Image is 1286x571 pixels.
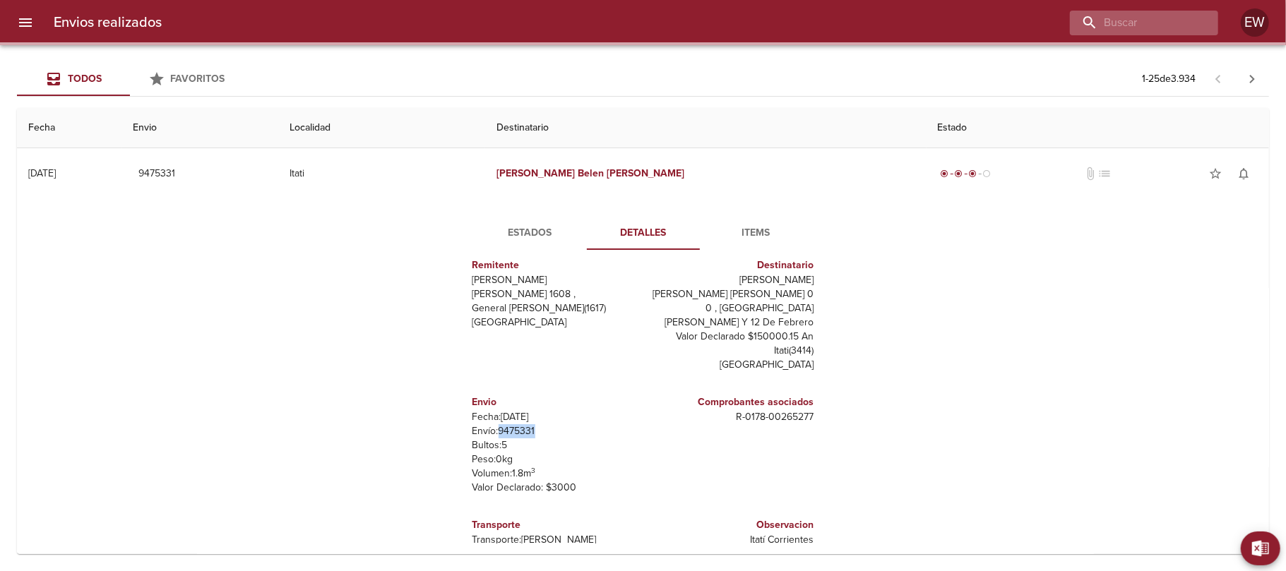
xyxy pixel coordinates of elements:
[1201,71,1235,85] span: Pagina anterior
[133,161,181,187] button: 9475331
[1083,167,1097,181] span: No tiene documentos adjuntos
[578,167,604,179] em: Belen
[171,73,225,85] span: Favoritos
[938,167,994,181] div: En viaje
[649,287,814,344] p: [PERSON_NAME] [PERSON_NAME] 0 0 , [GEOGRAPHIC_DATA][PERSON_NAME] Y 12 De Febrero Valor Declarado ...
[17,62,243,96] div: Tabs Envios
[649,410,814,424] p: R - 0178 - 00265277
[28,167,56,179] div: [DATE]
[8,6,42,40] button: menu
[472,315,638,330] p: [GEOGRAPHIC_DATA]
[472,395,638,410] h6: Envio
[983,169,992,178] span: radio_button_unchecked
[472,481,638,495] p: Valor Declarado: $ 3000
[649,533,814,547] p: Itatí Corrientes
[1208,167,1222,181] span: star_border
[955,169,963,178] span: radio_button_checked
[474,216,813,250] div: Tabs detalle de guia
[1201,160,1230,188] button: Agregar a favoritos
[17,108,122,148] th: Fecha
[472,287,638,301] p: [PERSON_NAME] 1608 ,
[68,73,102,85] span: Todos
[139,165,176,183] span: 9475331
[472,467,638,481] p: Volumen: 1.8 m
[1235,62,1269,96] span: Pagina siguiente
[649,258,814,273] h6: Destinatario
[649,273,814,287] p: [PERSON_NAME]
[472,452,638,467] p: Peso: 0 kg
[472,410,638,424] p: Fecha: [DATE]
[472,533,638,547] p: Transporte: [PERSON_NAME]
[1241,531,1280,565] button: Exportar Excel
[532,466,536,475] sup: 3
[969,169,977,178] span: radio_button_checked
[485,108,927,148] th: Destinatario
[472,301,638,315] p: General [PERSON_NAME] ( 1617 )
[1241,8,1269,37] div: EW
[1070,11,1194,35] input: buscar
[708,224,804,242] span: Items
[927,108,1269,148] th: Estado
[472,517,638,533] h6: Transporte
[649,517,814,533] h6: Observacion
[278,108,485,148] th: Localidad
[472,273,638,287] p: [PERSON_NAME]
[472,424,638,438] p: Envío: 9475331
[472,438,638,452] p: Bultos: 5
[1241,8,1269,37] div: Abrir información de usuario
[472,258,638,273] h6: Remitente
[1097,167,1112,181] span: No tiene pedido asociado
[1237,167,1251,181] span: notifications_none
[649,344,814,358] p: Itati ( 3414 )
[54,11,162,34] h6: Envios realizados
[1142,72,1196,86] p: 1 - 25 de 3.934
[122,108,279,148] th: Envio
[941,169,949,178] span: radio_button_checked
[496,167,575,179] em: [PERSON_NAME]
[649,395,814,410] h6: Comprobantes asociados
[278,148,485,199] td: Itati
[1230,160,1258,188] button: Activar notificaciones
[649,358,814,372] p: [GEOGRAPHIC_DATA]
[607,167,685,179] em: [PERSON_NAME]
[595,224,691,242] span: Detalles
[482,224,578,242] span: Estados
